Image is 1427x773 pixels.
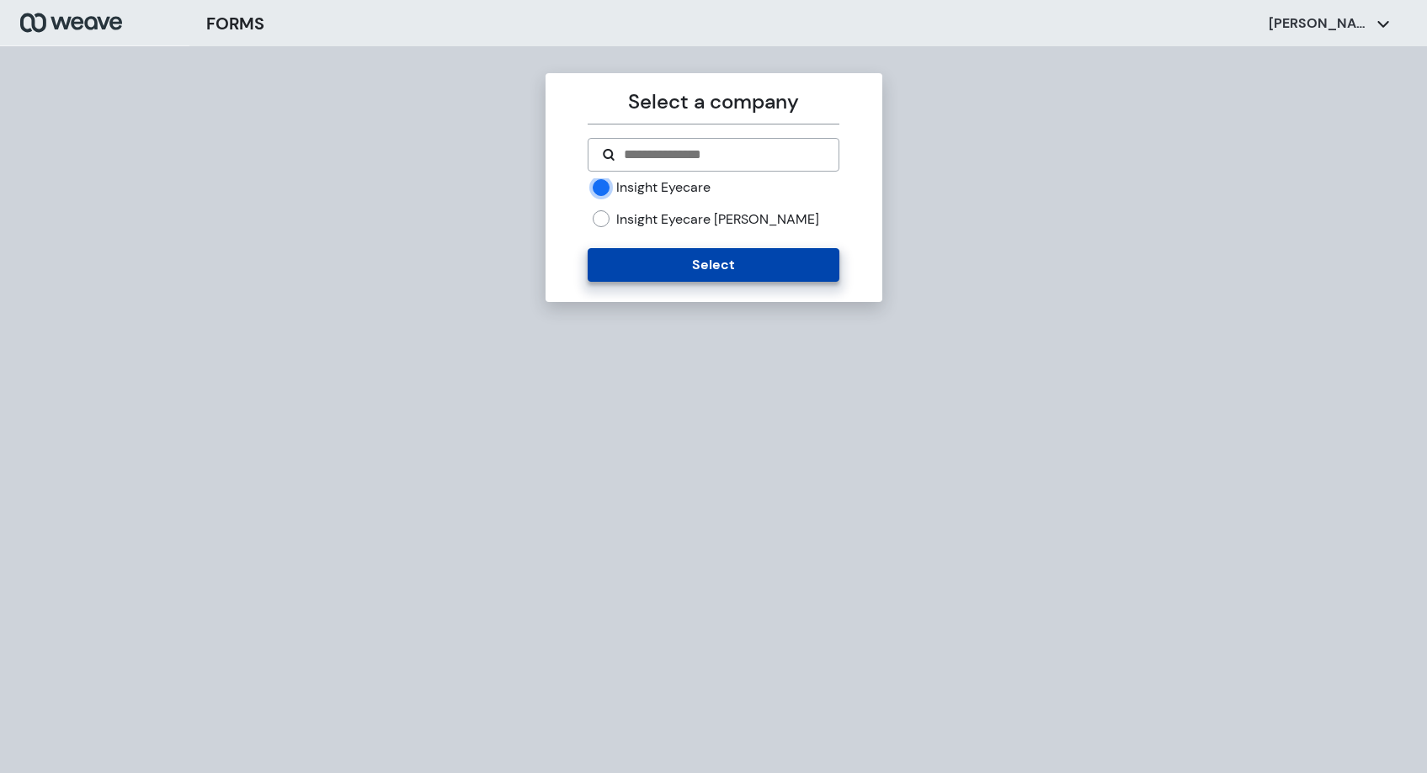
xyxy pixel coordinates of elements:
h3: FORMS [206,11,264,36]
label: Insight Eyecare [616,178,711,197]
p: [PERSON_NAME] [1269,14,1370,33]
p: Select a company [588,87,839,117]
label: Insight Eyecare [PERSON_NAME] [616,210,819,229]
button: Select [588,248,839,282]
input: Search [622,145,825,165]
